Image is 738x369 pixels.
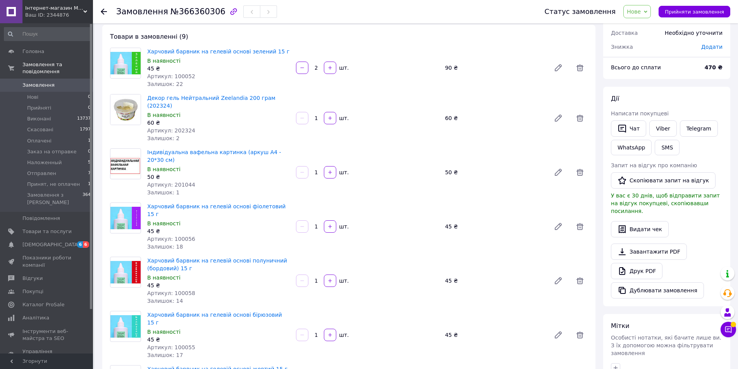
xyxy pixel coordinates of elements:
span: Нове [627,9,641,15]
div: 45 ₴ [147,336,290,343]
a: Telegram [680,120,718,137]
span: В наявності [147,58,181,64]
span: Артикул: 201044 [147,182,195,188]
span: 13737 [77,115,91,122]
img: Харчовий барвник на гелевій основі полуничний (бордовий) 15 г [110,261,141,284]
span: В наявності [147,275,181,281]
span: Наложенный [27,159,62,166]
span: Особисті нотатки, які бачите лише ви. З їх допомогою можна фільтрувати замовлення [611,335,721,356]
span: Відгуки [22,275,43,282]
span: Видалити [572,219,588,234]
img: Харчовий барвник на гелевій основі фіолетовий 15 г [110,207,141,230]
span: Видалити [572,165,588,180]
span: В наявності [147,220,181,227]
span: Замовлення [22,82,55,89]
a: Харчовий барвник на гелевій основі бірюзовий 15 г [147,312,282,326]
a: Viber [649,120,676,137]
a: Харчовий барвник на гелевій основі зелений 15 г [147,48,289,55]
span: Інтернет-магазин Міла-Таміла [25,5,83,12]
span: Нові [27,94,38,101]
button: Чат з покупцем [721,322,736,337]
div: 45 ₴ [442,275,547,286]
a: WhatsApp [611,140,652,155]
span: Управління сайтом [22,348,72,362]
span: №366360306 [170,7,225,16]
div: 45 ₴ [147,65,290,72]
span: Залишок: 2 [147,135,180,141]
span: У вас є 30 днів, щоб відправити запит на відгук покупцеві, скопіювавши посилання. [611,192,720,214]
span: Видалити [572,273,588,288]
span: Замовлення та повідомлення [22,61,93,75]
span: Артикул: 202324 [147,127,195,134]
a: Редагувати [550,327,566,343]
a: Редагувати [550,219,566,234]
span: 7 [88,170,91,177]
a: Завантажити PDF [611,244,687,260]
span: Товари та послуги [22,228,72,235]
span: Прийняти замовлення [665,9,724,15]
span: Оплачені [27,137,52,144]
span: Видалити [572,110,588,126]
span: Дії [611,95,619,102]
div: Повернутися назад [101,8,107,15]
button: Прийняти замовлення [659,6,730,17]
span: 5 [88,159,91,166]
a: Декор гель Нейтральний Zeelandia 200 грам (202324) [147,95,275,109]
a: Харчовий барвник на гелевій основі фіолетовий 15 г [147,203,286,217]
span: Скасовані [27,126,53,133]
button: Видати чек [611,221,669,237]
a: Редагувати [550,165,566,180]
span: 364 [83,192,91,206]
div: 45 ₴ [442,221,547,232]
img: Харчовий барвник на гелевій основі бірюзовий 15 г [110,315,141,338]
a: Харчовий барвник на гелевій основі полуничний (бордовий) 15 г [147,257,287,271]
span: Заказ на отправке [27,148,77,155]
div: шт. [337,64,349,72]
span: Всього до сплати [611,64,661,70]
span: Залишок: 1 [147,189,180,196]
span: Показники роботи компанії [22,254,72,268]
span: Запит на відгук про компанію [611,162,697,168]
div: 50 ₴ [147,173,290,181]
span: Залишок: 17 [147,352,183,358]
div: 90 ₴ [442,62,547,73]
img: Харчовий барвник на гелевій основі зелений 15 г [110,52,141,75]
div: 50 ₴ [442,167,547,178]
span: Покупці [22,288,43,295]
img: Декор гель Нейтральний Zeelandia 200 грам (202324) [110,94,141,125]
span: Артикул: 100058 [147,290,195,296]
span: Мітки [611,322,630,330]
span: 0 [88,105,91,112]
span: Залишок: 18 [147,244,183,250]
div: Статус замовлення [545,8,616,15]
span: Повідомлення [22,215,60,222]
span: Артикул: 100052 [147,73,195,79]
span: Залишок: 14 [147,298,183,304]
b: 470 ₴ [705,64,723,70]
div: 45 ₴ [442,330,547,340]
span: Знижка [611,44,633,50]
span: В наявності [147,329,181,335]
span: 1 [88,181,91,188]
a: Редагувати [550,60,566,76]
span: 6 [77,241,83,248]
span: Виконані [27,115,51,122]
span: 0 [88,148,91,155]
div: 45 ₴ [147,281,290,289]
span: Каталог ProSale [22,301,64,308]
span: 1797 [80,126,91,133]
button: Скопіювати запит на відгук [611,172,716,189]
div: 60 ₴ [147,119,290,127]
span: Аналітика [22,314,49,321]
span: Написати покупцеві [611,110,669,117]
button: Дублювати замовлення [611,282,704,299]
a: Редагувати [550,110,566,126]
span: Додати [701,44,723,50]
span: Замовлення з [PERSON_NAME] [27,192,83,206]
div: шт. [337,114,349,122]
div: шт. [337,331,349,339]
span: [DEMOGRAPHIC_DATA] [22,241,80,248]
div: Ваш ID: 2344876 [25,12,93,19]
a: Редагувати [550,273,566,288]
span: Залишок: 22 [147,81,183,87]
